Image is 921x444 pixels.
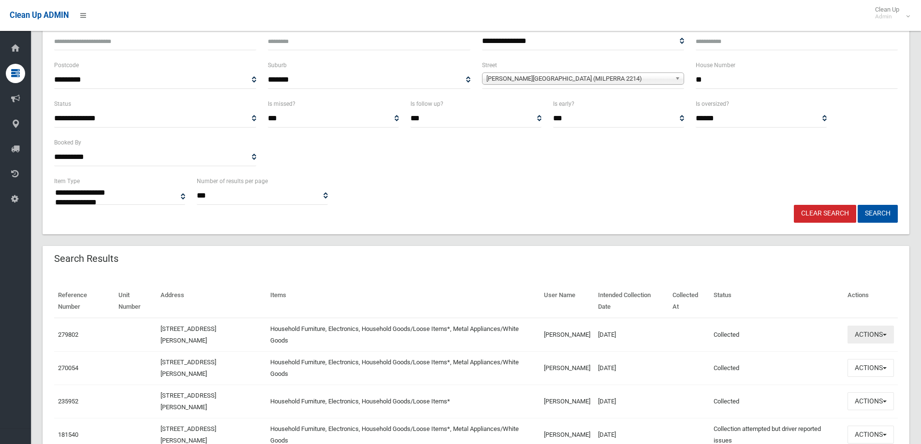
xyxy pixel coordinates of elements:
a: [STREET_ADDRESS][PERSON_NAME] [161,392,216,411]
label: Is oversized? [696,99,729,109]
td: [PERSON_NAME] [540,351,594,385]
a: [STREET_ADDRESS][PERSON_NAME] [161,358,216,377]
th: Unit Number [115,285,157,318]
td: [DATE] [594,385,668,418]
label: Booked By [54,137,81,148]
th: Items [266,285,541,318]
th: Reference Number [54,285,115,318]
header: Search Results [43,249,130,268]
th: Actions [844,285,898,318]
label: Suburb [268,60,287,71]
label: Street [482,60,497,71]
td: Collected [710,318,844,352]
a: [STREET_ADDRESS][PERSON_NAME] [161,325,216,344]
button: Actions [848,392,894,410]
label: Number of results per page [197,176,268,186]
td: [DATE] [594,351,668,385]
a: 279802 [58,331,78,338]
label: Postcode [54,60,79,71]
td: Household Furniture, Electronics, Household Goods/Loose Items*, Metal Appliances/White Goods [266,318,541,352]
label: Is early? [553,99,574,109]
label: Status [54,99,71,109]
button: Search [858,205,898,223]
td: Household Furniture, Electronics, Household Goods/Loose Items* [266,385,541,418]
td: Household Furniture, Electronics, Household Goods/Loose Items*, Metal Appliances/White Goods [266,351,541,385]
td: Collected [710,351,844,385]
a: [STREET_ADDRESS][PERSON_NAME] [161,425,216,444]
button: Actions [848,359,894,377]
th: User Name [540,285,594,318]
a: 235952 [58,398,78,405]
a: 181540 [58,431,78,438]
td: Collected [710,385,844,418]
span: Clean Up [870,6,909,20]
label: Is follow up? [410,99,443,109]
label: Item Type [54,176,80,186]
td: [PERSON_NAME] [540,385,594,418]
a: Clear Search [794,205,856,223]
th: Status [710,285,844,318]
td: [DATE] [594,318,668,352]
span: Clean Up ADMIN [10,11,69,20]
label: House Number [696,60,735,71]
th: Collected At [669,285,710,318]
small: Admin [875,13,899,20]
td: [PERSON_NAME] [540,318,594,352]
label: Is missed? [268,99,295,109]
span: [PERSON_NAME][GEOGRAPHIC_DATA] (MILPERRA 2214) [486,73,671,85]
a: 270054 [58,364,78,372]
th: Intended Collection Date [594,285,668,318]
button: Actions [848,426,894,444]
button: Actions [848,326,894,344]
th: Address [157,285,266,318]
